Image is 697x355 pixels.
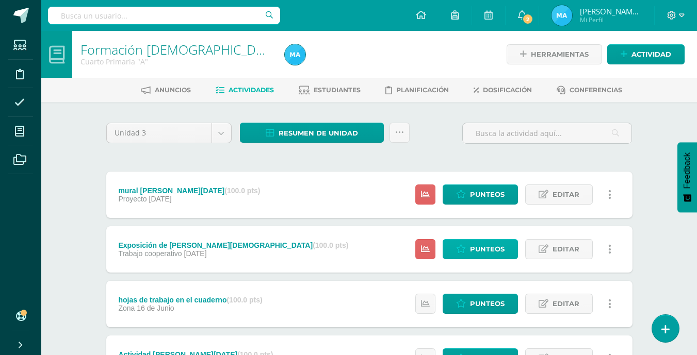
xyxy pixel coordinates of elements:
[470,185,505,204] span: Punteos
[522,13,533,25] span: 2
[155,86,191,94] span: Anuncios
[580,15,642,24] span: Mi Perfil
[48,7,280,24] input: Busca un usuario...
[313,241,348,249] strong: (100.0 pts)
[507,44,602,64] a: Herramientas
[683,153,692,189] span: Feedback
[80,42,272,57] h1: Formación Cristiana
[470,240,505,259] span: Punteos
[118,187,260,195] div: mural [PERSON_NAME][DATE]
[115,123,204,143] span: Unidad 3
[677,142,697,212] button: Feedback - Mostrar encuesta
[118,296,262,304] div: hojas de trabajo en el cuaderno
[474,82,532,98] a: Dosificación
[184,249,207,258] span: [DATE]
[141,82,191,98] a: Anuncios
[607,44,685,64] a: Actividad
[552,5,572,26] img: 4d3e91e268ca7bf543b9013fd8a7abe3.png
[240,123,384,143] a: Resumen de unidad
[279,124,358,143] span: Resumen de unidad
[483,86,532,94] span: Dosificación
[531,45,589,64] span: Herramientas
[229,86,274,94] span: Actividades
[224,187,260,195] strong: (100.0 pts)
[149,195,172,203] span: [DATE]
[443,294,518,314] a: Punteos
[226,296,262,304] strong: (100.0 pts)
[396,86,449,94] span: Planificación
[137,304,174,312] span: 16 de Junio
[216,82,274,98] a: Actividades
[557,82,622,98] a: Conferencias
[631,45,671,64] span: Actividad
[385,82,449,98] a: Planificación
[470,294,505,313] span: Punteos
[107,123,231,143] a: Unidad 3
[443,239,518,259] a: Punteos
[118,249,182,258] span: Trabajo cooperativo
[80,57,272,66] div: Cuarto Primaria 'A'
[118,304,135,312] span: Zona
[580,6,642,16] span: [PERSON_NAME] Con
[463,123,631,143] input: Busca la actividad aquí...
[570,86,622,94] span: Conferencias
[299,82,361,98] a: Estudiantes
[285,44,305,65] img: 4d3e91e268ca7bf543b9013fd8a7abe3.png
[553,240,579,259] span: Editar
[80,41,282,58] a: Formación [DEMOGRAPHIC_DATA]
[553,185,579,204] span: Editar
[314,86,361,94] span: Estudiantes
[443,184,518,205] a: Punteos
[118,241,348,249] div: Exposición de [PERSON_NAME][DEMOGRAPHIC_DATA]
[118,195,147,203] span: Proyecto
[553,294,579,313] span: Editar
